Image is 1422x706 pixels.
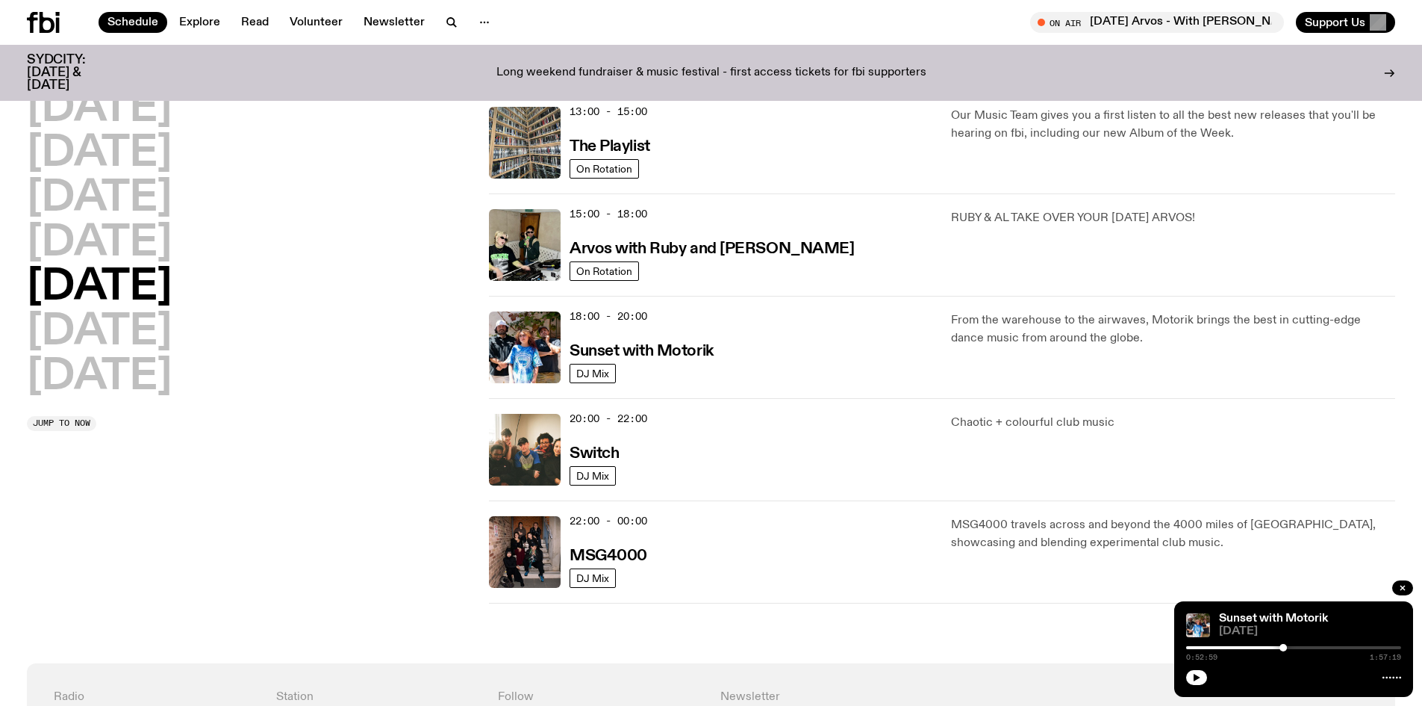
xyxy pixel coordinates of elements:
[1186,654,1217,661] span: 0:52:59
[1030,12,1284,33] button: On Air[DATE] Arvos - With [PERSON_NAME]
[27,178,172,220] button: [DATE]
[27,88,172,130] button: [DATE]
[232,12,278,33] a: Read
[570,344,714,359] h3: Sunset with Motorik
[570,545,647,564] a: MSG4000
[570,309,647,323] span: 18:00 - 20:00
[1370,654,1401,661] span: 1:57:19
[576,470,609,481] span: DJ Mix
[54,690,258,705] h4: Radio
[570,139,650,155] h3: The Playlist
[951,414,1395,432] p: Chaotic + colourful club music
[27,223,172,264] button: [DATE]
[1186,613,1210,637] img: Andrew, Reenie, and Pat stand in a row, smiling at the camera, in dappled light with a vine leafe...
[498,690,702,705] h4: Follow
[1305,16,1365,29] span: Support Us
[99,12,167,33] a: Schedule
[570,569,616,588] a: DJ Mix
[27,356,172,398] button: [DATE]
[576,163,632,174] span: On Rotation
[570,364,616,383] a: DJ Mix
[276,690,481,705] h4: Station
[570,548,647,564] h3: MSG4000
[951,107,1395,143] p: Our Music Team gives you a first listen to all the best new releases that you'll be hearing on fb...
[33,419,90,427] span: Jump to now
[951,312,1395,347] p: From the warehouse to the airwaves, Motorik brings the best in cutting-edge dance music from arou...
[570,261,639,281] a: On Rotation
[170,12,229,33] a: Explore
[355,12,434,33] a: Newsletter
[1296,12,1395,33] button: Support Us
[720,690,1147,705] h4: Newsletter
[489,107,561,179] img: A corner shot of the fbi music library
[570,514,647,528] span: 22:00 - 00:00
[489,209,561,281] img: Ruby wears a Collarbones t shirt and pretends to play the DJ decks, Al sings into a pringles can....
[570,443,619,462] a: Switch
[951,516,1395,552] p: MSG4000 travels across and beyond the 4000 miles of [GEOGRAPHIC_DATA], showcasing and blending ex...
[570,341,714,359] a: Sunset with Motorik
[576,368,609,379] span: DJ Mix
[951,209,1395,227] p: RUBY & AL TAKE OVER YOUR [DATE] ARVOS!
[576,572,609,583] span: DJ Mix
[27,267,172,309] button: [DATE]
[489,414,561,486] img: A warm film photo of the switch team sitting close together. from left to right: Cedar, Lau, Sand...
[570,241,854,257] h3: Arvos with Ruby and [PERSON_NAME]
[570,105,647,119] span: 13:00 - 15:00
[1219,626,1401,637] span: [DATE]
[1219,613,1328,625] a: Sunset with Motorik
[576,265,632,276] span: On Rotation
[570,466,616,486] a: DJ Mix
[496,66,926,80] p: Long weekend fundraiser & music festival - first access tickets for fbi supporters
[570,238,854,257] a: Arvos with Ruby and [PERSON_NAME]
[27,133,172,175] button: [DATE]
[570,136,650,155] a: The Playlist
[281,12,352,33] a: Volunteer
[570,159,639,179] a: On Rotation
[27,54,122,92] h3: SYDCITY: [DATE] & [DATE]
[27,416,96,431] button: Jump to now
[570,207,647,221] span: 15:00 - 18:00
[27,312,172,353] button: [DATE]
[570,446,619,462] h3: Switch
[570,412,647,426] span: 20:00 - 22:00
[489,312,561,383] img: Andrew, Reenie, and Pat stand in a row, smiling at the camera, in dappled light with a vine leafe...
